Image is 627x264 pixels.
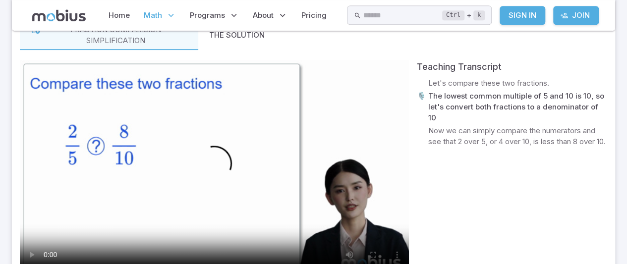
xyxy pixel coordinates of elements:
kbd: Ctrl [442,10,464,20]
a: Join [553,6,599,25]
span: Math [144,10,162,21]
span: About [253,10,274,21]
p: Let's compare these two fractions. [428,78,549,89]
p: Fraction comparision simplification [44,24,187,46]
a: Home [106,4,133,27]
a: Sign In [500,6,545,25]
p: Now we can simply compare the numerators and see that 2 over 5, or 4 over 10, is less than 8 over... [428,125,607,147]
p: The lowest common multiple of 5 and 10 is 10, so let's convert both fractions to a denominator of 10 [428,91,607,123]
kbd: k [473,10,485,20]
p: 🎙️ [417,91,426,123]
div: + [442,9,485,21]
div: Teaching Transcript [417,60,607,74]
span: Programs [190,10,225,21]
button: The Solution [198,20,276,50]
a: Pricing [298,4,330,27]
